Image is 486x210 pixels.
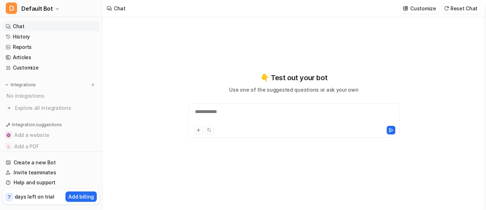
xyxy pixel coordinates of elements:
button: Add billing [65,191,97,202]
img: customize [403,6,408,11]
a: Create a new Bot [3,158,99,168]
div: Chat [114,5,126,12]
p: days left on trial [15,193,54,200]
p: Use one of the suggested questions or ask your own [229,86,358,93]
a: Chat [3,21,99,31]
button: Reset Chat [442,3,480,14]
p: Integration suggestions [12,122,62,128]
span: Default Bot [21,4,53,14]
span: Explore all integrations [15,102,96,114]
p: Customize [410,5,436,12]
button: Customize [401,3,439,14]
button: Integrations [3,81,38,88]
a: Reports [3,42,99,52]
a: Help and support [3,178,99,188]
p: Add billing [68,193,94,200]
img: expand menu [4,82,9,87]
a: Invite teammates [3,168,99,178]
a: Customize [3,63,99,73]
img: reset [444,6,449,11]
img: Add a PDF [6,144,11,149]
p: Integrations [11,82,36,88]
a: Explore all integrations [3,103,99,113]
a: History [3,32,99,42]
img: menu_add.svg [90,82,95,87]
button: Add a websiteAdd a website [3,129,99,141]
span: D [6,2,17,14]
button: Add a PDFAdd a PDF [3,141,99,152]
a: Articles [3,52,99,62]
p: 👇 Test out your bot [260,72,327,83]
img: Add a website [6,133,11,137]
div: No integrations [4,90,99,102]
p: 7 [8,194,11,200]
img: explore all integrations [6,104,13,112]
